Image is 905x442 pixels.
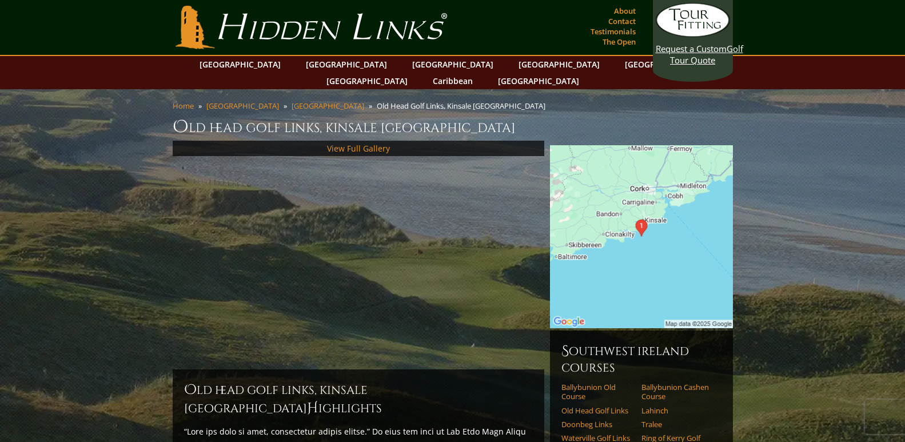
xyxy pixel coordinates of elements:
a: Contact [605,13,639,29]
a: Old Head Golf Links [561,406,634,415]
a: Caribbean [427,73,479,89]
a: [GEOGRAPHIC_DATA] [292,101,364,111]
a: [GEOGRAPHIC_DATA] [300,56,393,73]
a: [GEOGRAPHIC_DATA] [406,56,499,73]
a: Testimonials [588,23,639,39]
a: [GEOGRAPHIC_DATA] [194,56,286,73]
li: Old Head Golf Links, Kinsale [GEOGRAPHIC_DATA] [377,101,550,111]
a: Ballybunion Cashen Course [641,383,714,401]
a: [GEOGRAPHIC_DATA] [513,56,605,73]
a: The Open [600,34,639,50]
a: Request a CustomGolf Tour Quote [656,3,730,66]
img: Google Map of Old Head Golf Links, Kinsale, Ireland [550,145,733,328]
a: About [611,3,639,19]
span: H [307,399,318,417]
a: Doonbeg Links [561,420,634,429]
a: Home [173,101,194,111]
span: Request a Custom [656,43,727,54]
a: View Full Gallery [327,143,390,154]
a: [GEOGRAPHIC_DATA] [619,56,712,73]
a: [GEOGRAPHIC_DATA] [321,73,413,89]
a: [GEOGRAPHIC_DATA] [492,73,585,89]
a: [GEOGRAPHIC_DATA] [206,101,279,111]
h1: Old Head Golf Links, Kinsale [GEOGRAPHIC_DATA] [173,116,733,138]
h6: Southwest Ireland Courses [561,342,721,376]
a: Ballybunion Old Course [561,383,634,401]
h2: Old Head Golf Links, Kinsale [GEOGRAPHIC_DATA] ighlights [184,381,533,417]
a: Tralee [641,420,714,429]
a: Lahinch [641,406,714,415]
